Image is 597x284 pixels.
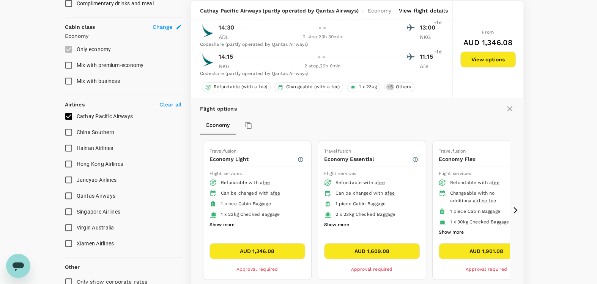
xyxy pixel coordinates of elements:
span: Economy [367,7,391,14]
div: Codeshare (partly operated by Qantas Airways) [200,70,439,78]
div: Refundable with a [450,179,528,187]
div: Can be changed with a [336,190,414,197]
p: NKG [219,62,238,70]
div: 2 stop , 23h 30min [242,33,403,41]
p: Flight options [200,105,237,112]
p: 14:30 [219,23,235,32]
p: View flight details [399,7,448,14]
div: Codeshare (partly operated by Qantas Airways) [200,41,439,48]
span: + 3 [386,84,394,90]
span: Flight services [439,171,471,176]
span: Xiamen Airlines [77,240,114,247]
span: Flight services [210,171,242,176]
span: Others [393,84,414,90]
span: Juneyao Airlines [77,177,117,183]
span: 2 x 23kg Checked Baggage [336,212,395,217]
div: Refundable with a [221,179,299,187]
span: Mix with premium-economy [77,62,144,68]
button: AUD 1,346.08 [210,243,305,259]
span: Complimentary drinks and meal [77,0,154,6]
div: Changeable (with a fee) [274,82,343,92]
p: 13:00 [420,23,439,32]
span: From [482,30,494,35]
div: 2 stop , 20h 0min [242,62,403,70]
span: 1 x 23kg Checked Baggage [221,212,280,217]
strong: Airlines [65,101,85,108]
button: Show more [324,220,349,230]
span: Travelfusion [324,148,351,154]
span: Travelfusion [439,148,466,154]
div: Refundable with a [336,179,414,187]
p: Other [65,263,80,271]
span: Changeable (with a fee) [283,84,343,90]
p: 11:15 [420,52,439,61]
span: Approval required [466,267,507,272]
button: View options [460,51,516,67]
strong: Cabin class [65,24,95,30]
span: fee [273,190,280,196]
div: Refundable (with a fee) [202,82,271,92]
p: NKG [420,33,439,41]
span: fee [387,190,395,196]
span: +1d [434,48,441,56]
p: 14:15 [219,52,233,61]
span: 1 piece Cabin Baggage [450,209,500,214]
p: Economy Essential [324,155,412,163]
span: Singapore Airlines [77,209,121,215]
div: +3Others [384,82,414,92]
p: Economy [65,32,182,40]
span: - [359,7,367,14]
h6: AUD 1,346.08 [463,36,512,48]
span: Travelfusion [210,148,237,154]
span: fee [263,180,270,185]
img: CX [200,23,215,38]
span: 1 x 30kg Checked Baggage [450,219,509,225]
span: airline fee [473,198,496,203]
button: AUD 1,609.08 [324,243,420,259]
iframe: Button to launch messaging window [6,254,30,278]
span: 1 x 23kg [356,84,380,90]
span: Qantas Airways [77,193,116,199]
span: fee [377,180,384,185]
span: Cathay Pacific Airways [77,113,133,119]
button: Economy [200,116,236,134]
p: ADL [420,62,439,70]
button: Show more [210,220,235,230]
span: Hainan Airlines [77,145,113,151]
span: +1d [434,19,441,27]
span: Virgin Australia [77,225,114,231]
button: Show more [439,228,464,237]
span: Flight services [324,171,356,176]
div: Changeable with no additional [450,190,528,205]
span: Approval required [236,267,278,272]
p: Economy Light [210,155,297,163]
button: AUD 1,901.08 [439,243,534,259]
span: Hong Kong Airlines [77,161,123,167]
p: ADL [219,33,238,41]
span: 1 piece Cabin Baggage [336,201,386,206]
span: Cathay Pacific Airways (partly operated by Qantas Airways) [200,7,359,14]
div: 1 x 23kg [347,82,380,92]
span: Approval required [351,267,393,272]
div: Can be changed with a [221,190,299,197]
img: CX [200,52,215,67]
p: Economy Flex [439,155,526,163]
span: Only economy [77,46,111,52]
span: fee [492,180,499,185]
span: China Southern [77,129,115,135]
span: Refundable (with a fee) [211,84,270,90]
span: 1 piece Cabin Baggage [221,201,271,206]
p: Clear all [159,101,181,108]
span: Mix with business [77,78,120,84]
span: Change [153,23,173,31]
